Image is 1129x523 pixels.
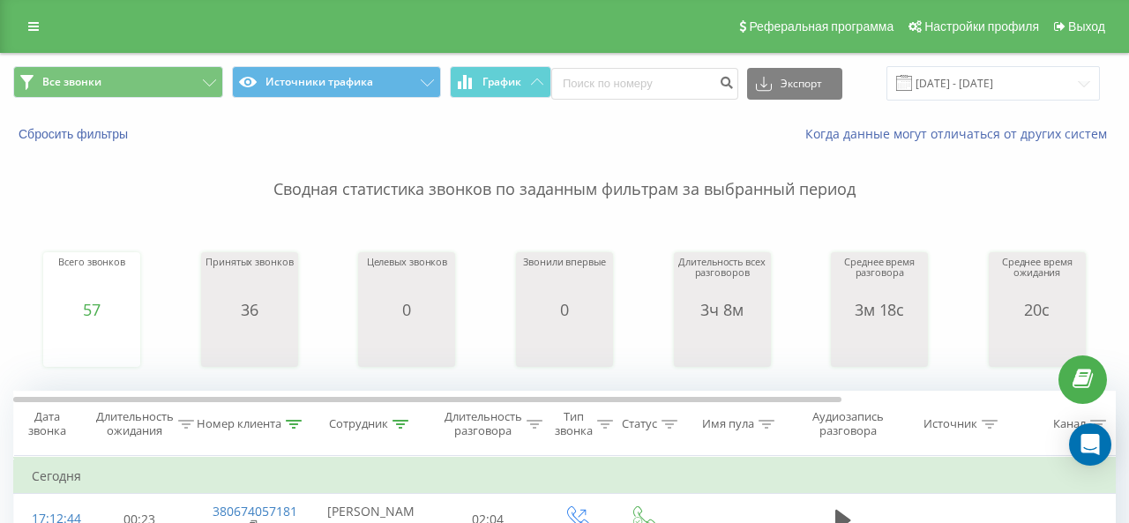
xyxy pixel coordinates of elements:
[58,301,125,318] div: 57
[367,257,447,301] div: Целевых звонков
[993,301,1081,318] div: 20с
[450,66,551,98] button: График
[367,301,447,318] div: 0
[622,417,657,432] div: Статус
[1069,423,1111,466] div: Open Intercom Messenger
[523,301,605,318] div: 0
[13,66,223,98] button: Все звонки
[96,409,174,439] div: Длительность ожидания
[805,125,1116,142] a: Когда данные могут отличаться от других систем
[551,68,738,100] input: Поиск по номеру
[445,409,522,439] div: Длительность разговора
[197,417,281,432] div: Номер клиента
[1068,19,1105,34] span: Выход
[924,19,1039,34] span: Настройки профиля
[747,68,842,100] button: Экспорт
[13,143,1116,201] p: Сводная статистика звонков по заданным фильтрам за выбранный период
[923,417,977,432] div: Источник
[678,257,766,301] div: Длительность всех разговоров
[482,76,521,88] span: График
[555,409,593,439] div: Тип звонка
[1053,417,1086,432] div: Канал
[329,417,388,432] div: Сотрудник
[749,19,893,34] span: Реферальная программа
[993,257,1081,301] div: Среднее время ожидания
[13,126,137,142] button: Сбросить фильтры
[232,66,442,98] button: Источники трафика
[206,257,293,301] div: Принятых звонков
[58,257,125,301] div: Всего звонков
[42,75,101,89] span: Все звонки
[702,417,754,432] div: Имя пула
[805,409,891,439] div: Аудиозапись разговора
[213,503,297,519] a: 380674057181
[678,301,766,318] div: 3ч 8м
[835,257,923,301] div: Среднее время разговора
[206,301,293,318] div: 36
[523,257,605,301] div: Звонили впервые
[835,301,923,318] div: 3м 18с
[14,409,79,439] div: Дата звонка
